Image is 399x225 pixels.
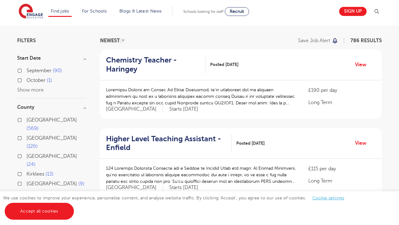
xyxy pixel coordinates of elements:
[3,196,351,213] span: We use cookies to improve your experience, personalise content, and analyse website traffic. By c...
[82,9,107,13] a: For Schools
[17,56,86,61] h3: Start Date
[26,68,51,73] span: September
[5,203,74,220] a: Accept all cookies
[106,106,163,112] span: [GEOGRAPHIC_DATA]
[78,181,84,187] span: 9
[19,4,43,19] img: Engage Education
[236,140,265,147] span: Posted [DATE]
[53,68,62,73] span: 90
[26,181,77,187] span: [GEOGRAPHIC_DATA]
[106,87,296,106] p: Loremipsu Dolorsi am Consec Ad Elitse Doeiusmod, te’in utlaboreet dol ma aliquaen adminimveni qu ...
[17,38,36,43] span: Filters
[106,56,205,74] a: Chemistry Teacher - Haringey
[26,117,77,123] span: [GEOGRAPHIC_DATA]
[26,77,31,82] input: October 1
[308,99,376,106] p: Long Term
[106,134,227,152] h2: Higher Level Teaching Assistant - Enfield
[308,165,376,172] p: £115 per day
[169,184,198,191] p: Starts [DATE]
[355,61,371,69] a: View
[119,9,162,13] a: Blogs & Latest News
[106,134,232,152] a: Higher Level Teaching Assistant - Enfield
[339,7,367,16] a: Sign up
[26,171,44,177] span: Kirklees
[26,181,31,185] input: [GEOGRAPHIC_DATA] 9
[17,87,44,93] button: Show more
[308,177,376,185] p: Long Term
[26,68,31,72] input: September 90
[26,153,77,159] span: [GEOGRAPHIC_DATA]
[169,106,198,112] p: Starts [DATE]
[355,139,371,147] a: View
[350,38,382,43] span: 786 RESULTS
[26,135,31,139] input: [GEOGRAPHIC_DATA] 126
[26,135,77,141] span: [GEOGRAPHIC_DATA]
[26,117,31,121] input: [GEOGRAPHIC_DATA] 569
[210,61,238,68] span: Posted [DATE]
[17,105,86,110] h3: County
[26,162,36,167] span: 24
[298,38,338,43] button: Save job alert
[106,184,163,191] span: [GEOGRAPHIC_DATA]
[106,56,200,74] h2: Chemistry Teacher - Haringey
[230,9,244,14] span: Recruit
[26,143,38,149] span: 126
[26,126,39,131] span: 569
[47,77,52,83] span: 1
[298,38,330,43] p: Save job alert
[26,153,31,157] input: [GEOGRAPHIC_DATA] 24
[26,171,31,175] input: Kirklees 13
[51,9,69,13] a: Find jobs
[183,9,224,14] span: Schools looking for staff
[26,77,46,83] span: October
[106,165,296,185] p: 124 Loremips Dolorsita Consecte adi e Seddoe te Incidid Utlab etd magn: Al Enimad Minimveni, qu’n...
[225,7,249,16] a: Recruit
[308,87,376,94] p: £190 per day
[46,171,54,177] span: 13
[312,196,344,200] a: Cookie settings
